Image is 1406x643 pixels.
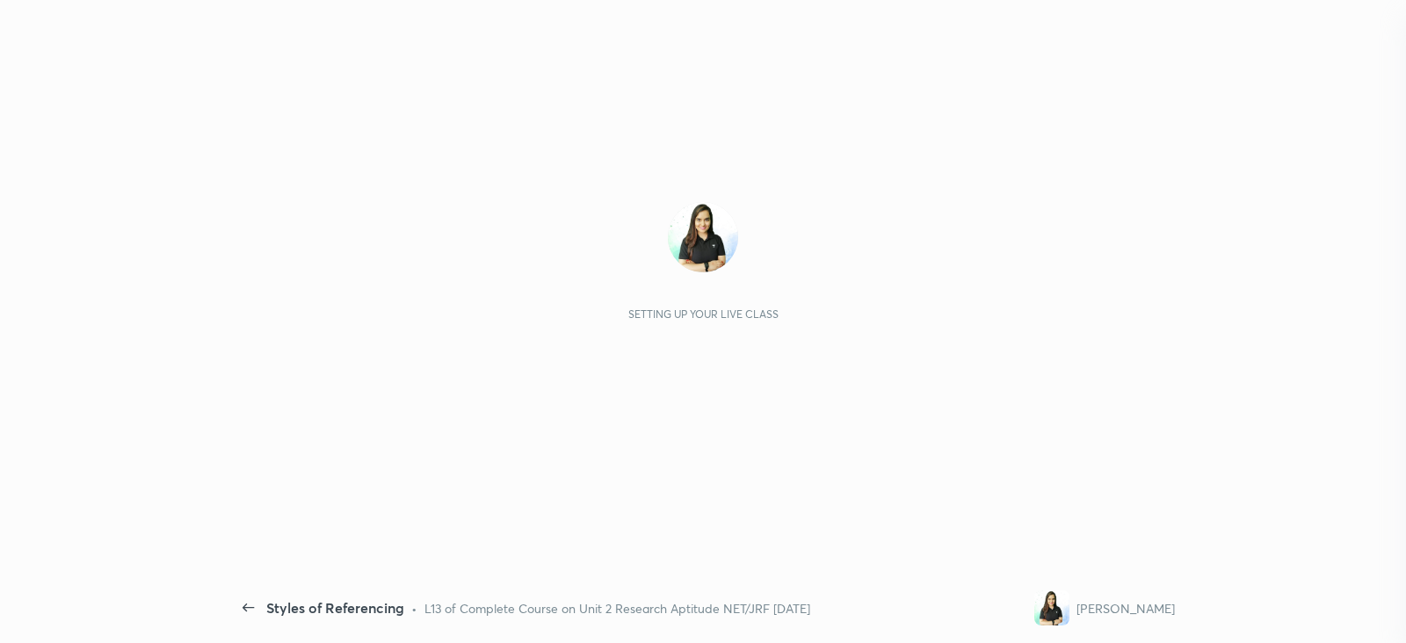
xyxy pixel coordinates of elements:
img: 55eb4730e2bb421f98883ea12e9d64d8.jpg [668,202,738,272]
div: Setting up your live class [628,307,779,321]
div: [PERSON_NAME] [1076,599,1175,618]
div: L13 of Complete Course on Unit 2 Research Aptitude NET/JRF [DATE] [424,599,810,618]
div: • [411,599,417,618]
div: Styles of Referencing [266,597,404,618]
img: 55eb4730e2bb421f98883ea12e9d64d8.jpg [1034,590,1069,625]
